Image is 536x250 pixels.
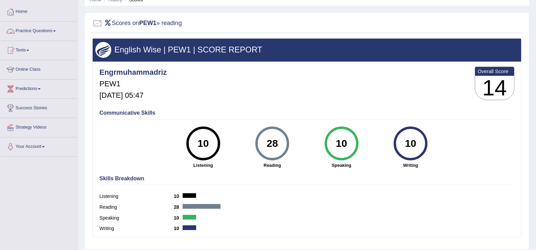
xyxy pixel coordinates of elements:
[0,79,77,96] a: Predictions
[174,204,183,210] b: 28
[310,162,373,168] strong: Speaking
[0,118,77,135] a: Strategy Videos
[139,20,157,26] b: PEW1
[92,18,182,28] h2: Scores on » reading
[95,42,111,58] img: wings.png
[95,45,518,54] h3: English Wise | PEW1 | SCORE REPORT
[99,214,174,222] label: Speaking
[99,110,514,116] h4: Communicative Skills
[99,204,174,211] label: Reading
[329,129,354,158] div: 10
[172,162,235,168] strong: Listening
[398,129,423,158] div: 10
[191,129,215,158] div: 10
[241,162,304,168] strong: Reading
[260,129,285,158] div: 28
[99,91,167,99] h5: [DATE] 05:47
[379,162,442,168] strong: Writing
[174,194,183,199] b: 10
[174,215,183,221] b: 10
[477,68,512,74] b: Overall Score
[99,225,174,232] label: Writing
[0,99,77,116] a: Success Stories
[0,137,77,154] a: Your Account
[99,193,174,200] label: Listening
[475,76,514,100] h3: 14
[0,22,77,39] a: Practice Questions
[99,80,167,88] h5: PEW1
[0,60,77,77] a: Online Class
[0,41,77,58] a: Tests
[174,226,183,231] b: 10
[99,176,514,182] h4: Skills Breakdown
[0,2,77,19] a: Home
[99,68,167,76] h4: Engrmuhammadriz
